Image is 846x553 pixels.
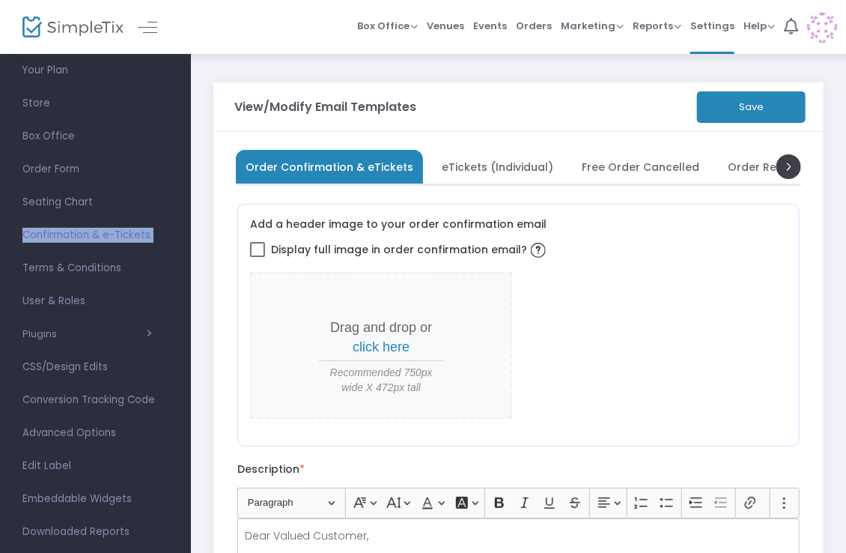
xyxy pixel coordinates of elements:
span: CSS/Design Edits [22,357,168,377]
span: Free Order Cancelled [582,163,699,171]
button: Paragraph [241,492,342,515]
span: Your Plan [22,61,168,80]
span: Orders [516,7,552,45]
span: Seating Chart [22,193,168,212]
p: Drag and drop or [319,318,443,357]
div: Editor toolbar [237,488,800,518]
img: question-mark [531,243,546,258]
span: Recommended 750px wide X 472px tall [319,365,443,395]
span: Paragraph [248,494,326,512]
span: Display full image in order confirmation email? [271,237,550,262]
h3: View/Modify Email Templates [235,101,417,113]
span: Store [22,94,168,113]
span: Settings [690,7,734,45]
span: Help [743,19,775,33]
p: Dear Valued Customer, [245,528,793,543]
span: Order Confirmation & eTickets [246,163,413,171]
span: Box Office [22,127,168,146]
button: Save [697,91,806,123]
span: Events [473,7,507,45]
span: Order Refunded [728,163,816,171]
span: Embeddable Widgets [22,489,168,509]
button: Plugins [22,328,152,340]
span: Order Form [22,160,168,179]
span: Marketing [561,19,624,33]
label: Add a header image to your order confirmation email [250,217,547,232]
span: User & Roles [22,291,168,311]
span: Edit Label [22,456,168,476]
span: eTickets (Individual) [442,163,553,171]
span: Confirmation & e-Tickets [22,226,168,245]
label: Description [237,462,305,477]
span: Reports [633,19,681,33]
span: Conversion Tracking Code [22,390,168,410]
span: Downloaded Reports [22,522,168,542]
span: click here [353,339,410,354]
span: Terms & Conditions [22,259,168,278]
span: Venues [427,7,464,45]
span: Box Office [357,19,418,33]
span: Advanced Options [22,423,168,443]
